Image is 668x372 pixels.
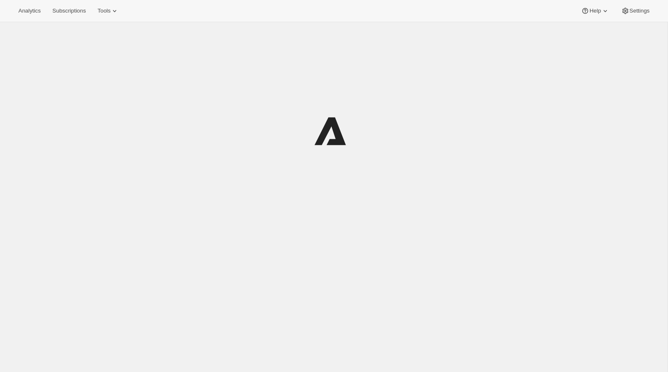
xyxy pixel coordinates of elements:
button: Analytics [13,5,46,17]
button: Tools [92,5,124,17]
span: Help [589,8,601,14]
span: Analytics [18,8,41,14]
span: Subscriptions [52,8,86,14]
span: Settings [630,8,650,14]
span: Tools [97,8,110,14]
button: Subscriptions [47,5,91,17]
button: Help [576,5,614,17]
button: Settings [616,5,655,17]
